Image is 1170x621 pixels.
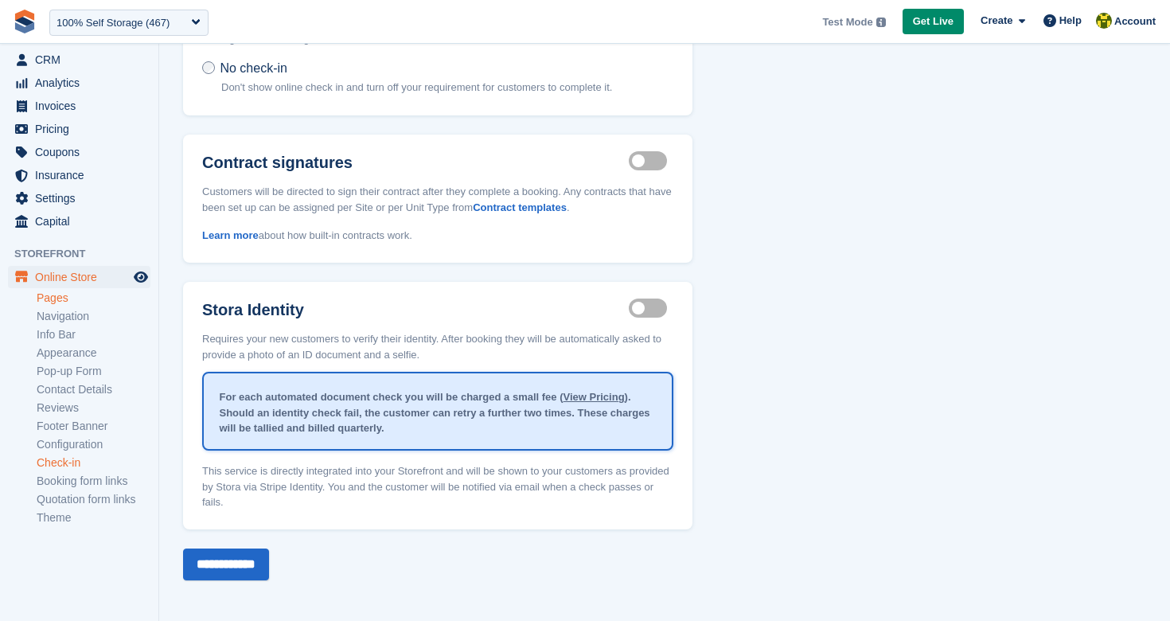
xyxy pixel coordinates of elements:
[473,201,567,213] a: Contract templates
[37,474,150,489] a: Booking form links
[202,301,629,319] label: Stora Identity
[37,510,150,525] a: Theme
[8,141,150,163] a: menu
[35,49,131,71] span: CRM
[35,187,131,209] span: Settings
[14,246,158,262] span: Storefront
[822,14,872,30] span: Test Mode
[13,10,37,33] img: stora-icon-8386f47178a22dfd0bd8f6a31ec36ba5ce8667c1dd55bd0f319d3a0aa187defe.svg
[221,80,612,96] p: Don't show online check in and turn off your requirement for customers to complete it.
[981,13,1012,29] span: Create
[876,18,886,27] img: icon-info-grey-7440780725fd019a000dd9b08b2336e03edf1995a4989e88bcd33f0948082b44.svg
[8,72,150,94] a: menu
[202,61,215,74] input: No check-in Don't show online check in and turn off your requirement for customers to complete it.
[564,391,625,403] a: View Pricing
[202,322,673,362] p: Requires your new customers to verify their identity. After booking they will be automatically as...
[37,346,150,361] a: Appearance
[37,437,150,452] a: Configuration
[202,229,259,241] a: Learn more
[37,291,150,306] a: Pages
[1059,13,1082,29] span: Help
[202,218,673,244] p: about how built-in contracts work.
[202,174,673,215] p: Customers will be directed to sign their contract after they complete a booking. Any contracts th...
[8,187,150,209] a: menu
[35,72,131,94] span: Analytics
[35,266,131,288] span: Online Store
[202,454,673,510] p: This service is directly integrated into your Storefront and will be shown to your customers as p...
[35,95,131,117] span: Invoices
[37,492,150,507] a: Quotation form links
[37,400,150,416] a: Reviews
[37,382,150,397] a: Contact Details
[1114,14,1156,29] span: Account
[220,61,287,75] span: No check-in
[8,164,150,186] a: menu
[35,164,131,186] span: Insurance
[903,9,964,35] a: Get Live
[629,160,673,162] label: Integrated contract signing enabled
[57,15,170,31] div: 100% Self Storage (467)
[37,455,150,471] a: Check-in
[913,14,954,29] span: Get Live
[8,210,150,232] a: menu
[37,419,150,434] a: Footer Banner
[1096,13,1112,29] img: Rob Sweeney
[8,49,150,71] a: menu
[629,307,673,310] label: Identity proof enabled
[8,266,150,288] a: menu
[37,309,150,324] a: Navigation
[204,377,672,449] div: For each automated document check you will be charged a small fee ( ). Should an identity check f...
[35,118,131,140] span: Pricing
[8,118,150,140] a: menu
[35,210,131,232] span: Capital
[37,327,150,342] a: Info Bar
[202,154,629,172] label: Contract signatures
[8,95,150,117] a: menu
[131,268,150,287] a: Preview store
[37,364,150,379] a: Pop-up Form
[35,141,131,163] span: Coupons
